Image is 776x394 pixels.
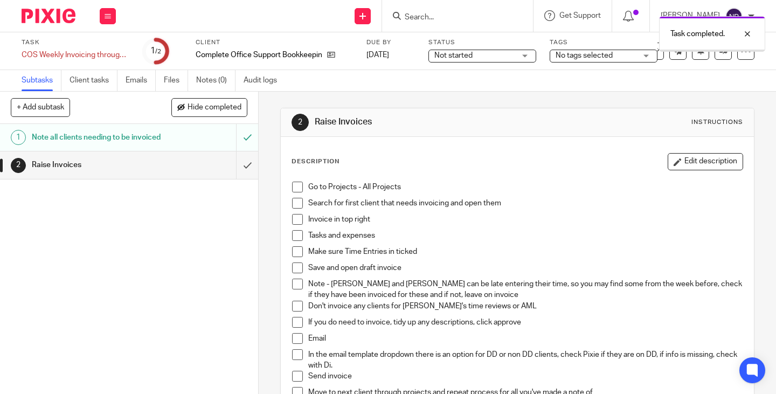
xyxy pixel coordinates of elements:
p: Complete Office Support Bookkeeping Ltd [196,50,322,60]
button: + Add subtask [11,98,70,116]
small: /2 [155,49,161,54]
p: Don't invoice any clients for [PERSON_NAME]'s time reviews or AML [308,301,743,312]
p: Make sure Time Entries in ticked [308,246,743,257]
p: Search for first client that needs invoicing and open them [308,198,743,209]
button: Hide completed [171,98,247,116]
span: Not started [434,52,473,59]
p: Invoice in top right [308,214,743,225]
img: Pixie [22,9,75,23]
div: 1 [150,45,161,57]
button: Edit description [668,153,743,170]
span: Hide completed [188,103,241,112]
p: Email [308,333,743,344]
label: Task [22,38,129,47]
label: Client [196,38,353,47]
p: Tasks and expenses [308,230,743,241]
p: In the email template dropdown there is an option for DD or non DD clients, check Pixie if they a... [308,349,743,371]
p: Description [292,157,339,166]
h1: Raise Invoices [315,116,541,128]
div: 2 [292,114,309,131]
p: Save and open draft invoice [308,262,743,273]
label: Due by [366,38,415,47]
span: No tags selected [556,52,613,59]
p: Task completed. [670,29,725,39]
div: 1 [11,130,26,145]
a: Subtasks [22,70,61,91]
img: svg%3E [725,8,743,25]
a: Files [164,70,188,91]
div: 2 [11,158,26,173]
a: Audit logs [244,70,285,91]
p: If you do need to invoice, tidy up any descriptions, click approve [308,317,743,328]
div: Instructions [691,118,743,127]
h1: Raise Invoices [32,157,161,173]
h1: Note all clients needing to be invoiced [32,129,161,146]
a: Client tasks [70,70,117,91]
span: [DATE] [366,51,389,59]
p: Note - [PERSON_NAME] and [PERSON_NAME] can be late entering their time, so you may find some from... [308,279,743,301]
a: Emails [126,70,156,91]
p: Go to Projects - All Projects [308,182,743,192]
a: Notes (0) [196,70,235,91]
div: COS Weekly Invoicing through Projects - week 34 2025 [22,50,129,60]
p: Send invoice [308,371,743,382]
